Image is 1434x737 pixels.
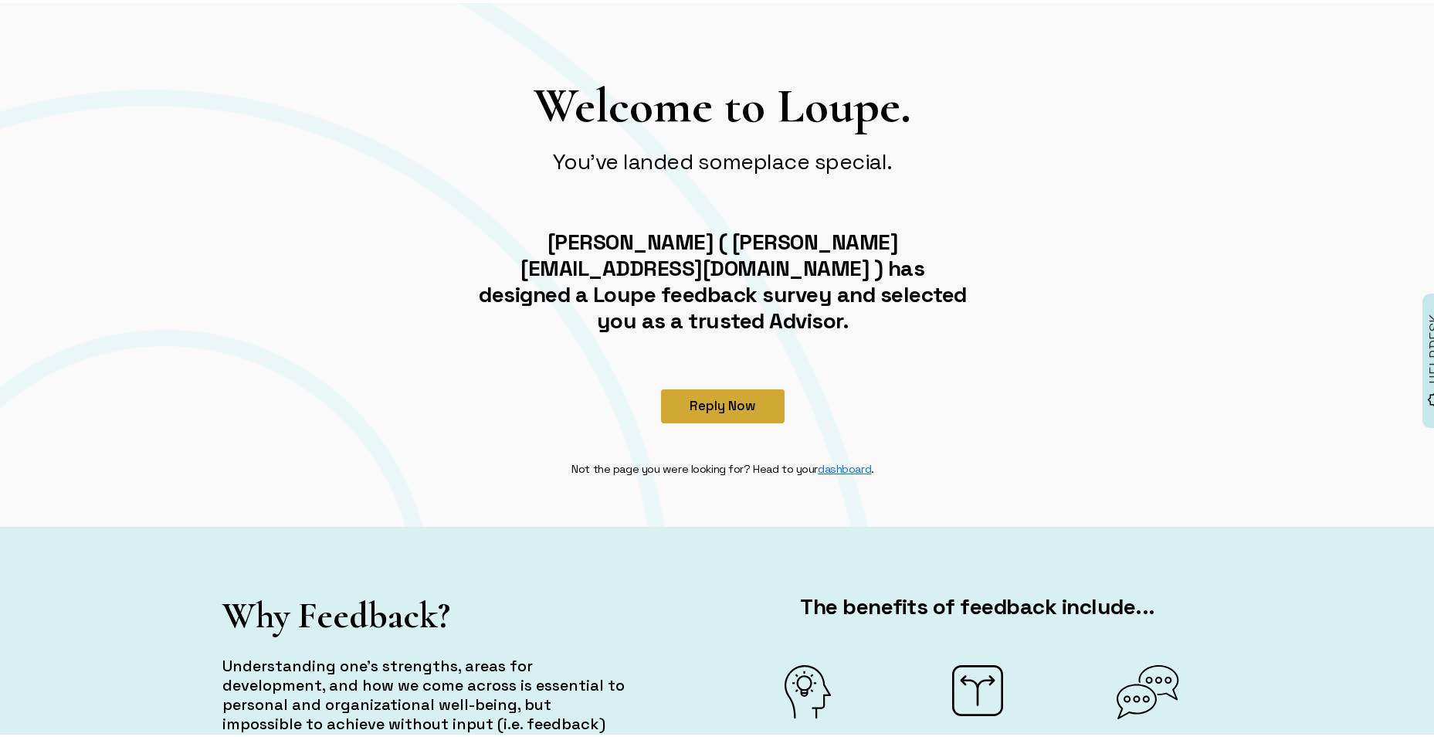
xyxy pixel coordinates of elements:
[477,145,968,172] h2: You've landed someplace special.
[222,590,629,635] h1: Why Feedback?
[732,590,1223,616] h2: The benefits of feedback include...
[562,457,883,474] div: Not the page you were looking for? Head to your .
[477,73,968,133] h1: Welcome to Loupe.
[661,386,785,420] button: Reply Now
[477,226,968,331] h2: [PERSON_NAME] ( [PERSON_NAME][EMAIL_ADDRESS][DOMAIN_NAME] ) has designed a Loupe feedback survey ...
[1117,662,1179,716] img: FFFF
[952,662,1003,713] img: FFFF
[785,662,831,715] img: FFFF
[818,459,871,473] a: dashboard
